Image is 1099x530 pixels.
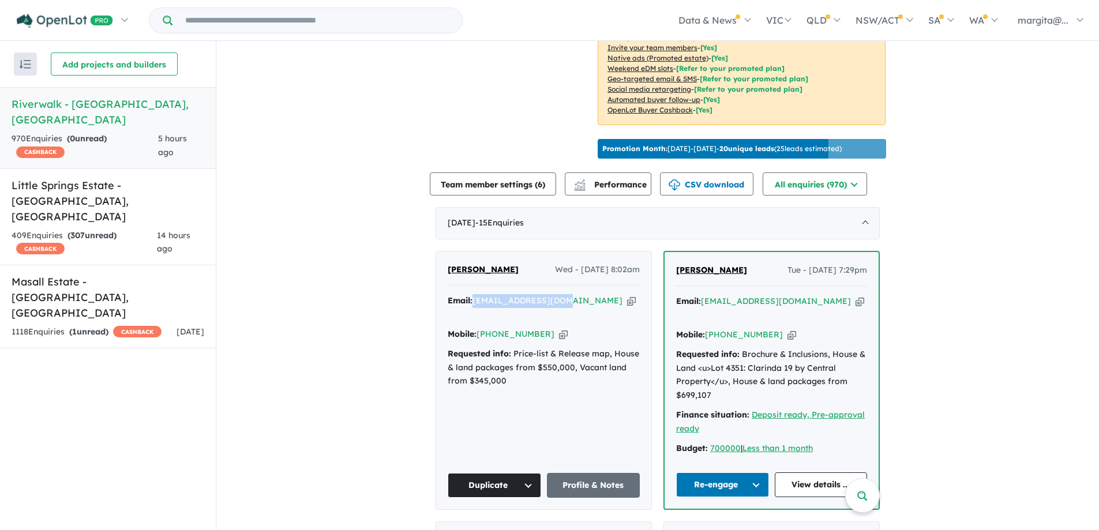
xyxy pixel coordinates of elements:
[575,179,585,186] img: line-chart.svg
[676,64,785,73] span: [Refer to your promoted plan]
[676,349,740,359] strong: Requested info:
[607,33,676,42] u: Sales phone number
[448,263,519,277] a: [PERSON_NAME]
[12,274,204,321] h5: Masall Estate - [GEOGRAPHIC_DATA] , [GEOGRAPHIC_DATA]
[113,326,162,337] span: CASHBACK
[719,144,774,153] b: 20 unique leads
[12,229,157,257] div: 409 Enquir ies
[20,60,31,69] img: sort.svg
[607,74,697,83] u: Geo-targeted email & SMS
[448,348,511,359] strong: Requested info:
[607,106,693,114] u: OpenLot Buyer Cashback
[158,133,187,157] span: 5 hours ago
[700,43,717,52] span: [ Yes ]
[12,132,158,160] div: 970 Enquir ies
[705,329,783,340] a: [PHONE_NUMBER]
[742,443,813,453] a: Less than 1 month
[538,179,542,190] span: 6
[607,64,673,73] u: Weekend eDM slots
[448,264,519,275] span: [PERSON_NAME]
[700,74,808,83] span: [Refer to your promoted plan]
[12,325,162,339] div: 1118 Enquir ies
[177,326,204,337] span: [DATE]
[676,264,747,277] a: [PERSON_NAME]
[607,85,691,93] u: Social media retargeting
[16,146,65,158] span: CASHBACK
[710,443,741,453] a: 700000
[1018,14,1068,26] span: margita@...
[856,295,864,307] button: Copy
[787,264,867,277] span: Tue - [DATE] 7:29pm
[430,172,556,196] button: Team member settings (6)
[72,326,77,337] span: 1
[547,473,640,498] a: Profile & Notes
[711,54,728,62] span: [Yes]
[676,348,867,403] div: Brochure & Inclusions, House & Land <u>Lot 4351: Clarinda 19 by Central Property</u>, House & lan...
[602,144,667,153] b: Promotion Month:
[67,230,117,240] strong: ( unread)
[607,43,697,52] u: Invite your team members
[703,95,720,104] span: [Yes]
[477,329,554,339] a: [PHONE_NUMBER]
[448,347,640,388] div: Price-list & Release map, House & land packages from $550,000, Vacant land from $345,000
[676,409,749,420] strong: Finance situation:
[678,33,695,42] span: [ Yes ]
[448,295,472,306] strong: Email:
[660,172,753,196] button: CSV download
[676,442,867,456] div: |
[676,265,747,275] span: [PERSON_NAME]
[763,172,867,196] button: All enquiries (970)
[775,472,868,497] a: View details ...
[70,133,75,144] span: 0
[69,326,108,337] strong: ( unread)
[472,295,622,306] a: [EMAIL_ADDRESS][DOMAIN_NAME]
[448,329,477,339] strong: Mobile:
[436,207,880,239] div: [DATE]
[676,296,701,306] strong: Email:
[51,52,178,76] button: Add projects and builders
[669,179,680,191] img: download icon
[787,329,796,341] button: Copy
[696,106,712,114] span: [Yes]
[676,329,705,340] strong: Mobile:
[627,295,636,307] button: Copy
[70,230,85,240] span: 307
[475,217,524,228] span: - 15 Enquir ies
[16,243,65,254] span: CASHBACK
[676,409,865,434] a: Deposit ready, Pre-approval ready
[607,95,700,104] u: Automated buyer follow-up
[574,183,586,190] img: bar-chart.svg
[694,85,802,93] span: [Refer to your promoted plan]
[555,263,640,277] span: Wed - [DATE] 8:02am
[602,144,842,154] p: [DATE] - [DATE] - ( 25 leads estimated)
[607,54,708,62] u: Native ads (Promoted estate)
[157,230,190,254] span: 14 hours ago
[12,178,204,224] h5: Little Springs Estate - [GEOGRAPHIC_DATA] , [GEOGRAPHIC_DATA]
[12,96,204,127] h5: Riverwalk - [GEOGRAPHIC_DATA] , [GEOGRAPHIC_DATA]
[576,179,647,190] span: Performance
[17,14,113,28] img: Openlot PRO Logo White
[676,443,708,453] strong: Budget:
[175,8,460,33] input: Try estate name, suburb, builder or developer
[67,133,107,144] strong: ( unread)
[448,473,541,498] button: Duplicate
[565,172,651,196] button: Performance
[559,328,568,340] button: Copy
[701,296,851,306] a: [EMAIL_ADDRESS][DOMAIN_NAME]
[676,472,769,497] button: Re-engage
